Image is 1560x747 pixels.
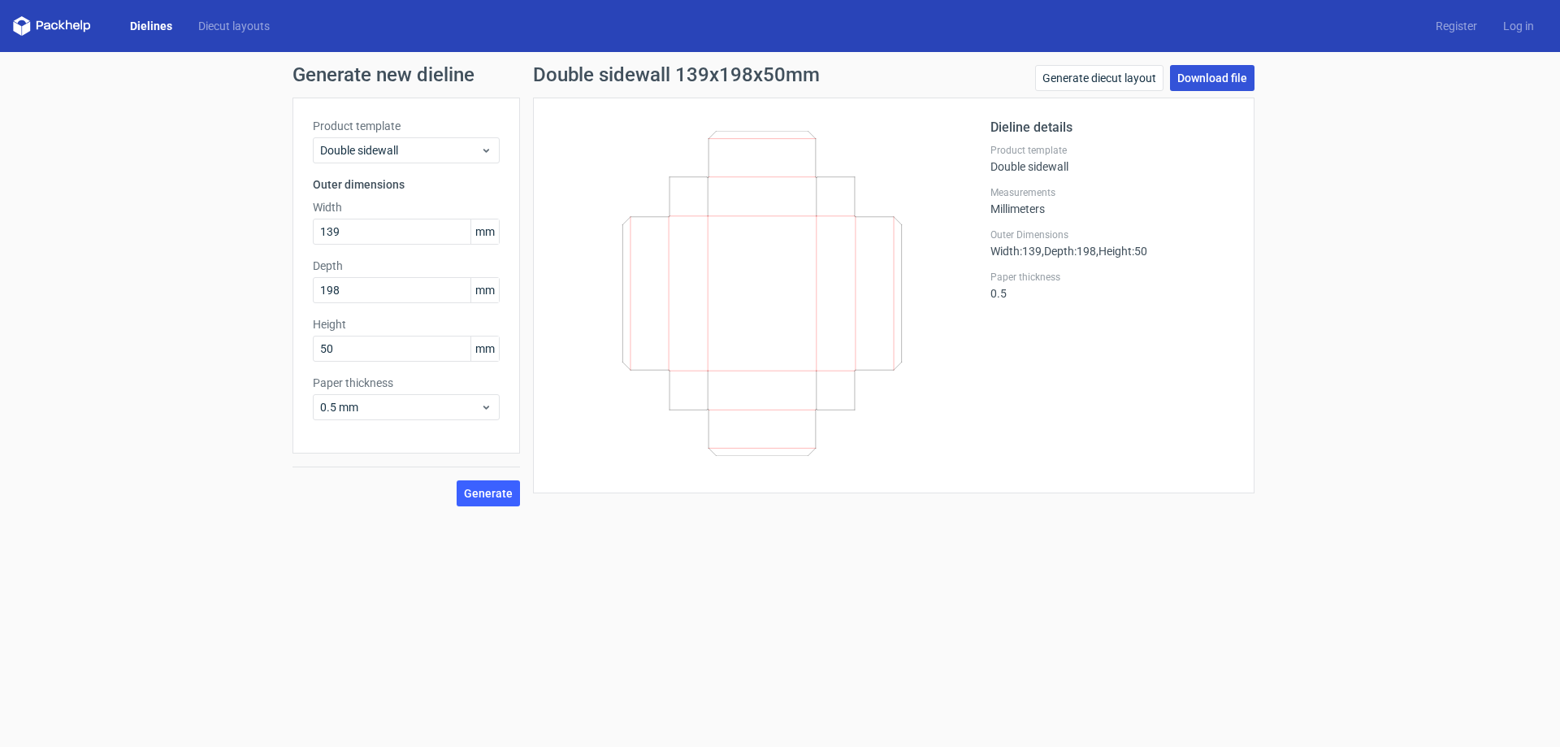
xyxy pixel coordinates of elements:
[533,65,820,85] h1: Double sidewall 139x198x50mm
[470,219,499,244] span: mm
[990,245,1042,258] span: Width : 139
[313,118,500,134] label: Product template
[313,199,500,215] label: Width
[320,399,480,415] span: 0.5 mm
[313,316,500,332] label: Height
[117,18,185,34] a: Dielines
[313,375,500,391] label: Paper thickness
[1042,245,1096,258] span: , Depth : 198
[990,144,1234,157] label: Product template
[457,480,520,506] button: Generate
[292,65,1267,85] h1: Generate new dieline
[1423,18,1490,34] a: Register
[990,271,1234,284] label: Paper thickness
[1096,245,1147,258] span: , Height : 50
[313,176,500,193] h3: Outer dimensions
[990,186,1234,215] div: Millimeters
[313,258,500,274] label: Depth
[990,228,1234,241] label: Outer Dimensions
[470,337,499,361] span: mm
[1490,18,1547,34] a: Log in
[990,144,1234,173] div: Double sidewall
[990,118,1234,137] h2: Dieline details
[1170,65,1254,91] a: Download file
[990,186,1234,199] label: Measurements
[464,488,513,499] span: Generate
[185,18,283,34] a: Diecut layouts
[1035,65,1163,91] a: Generate diecut layout
[470,278,499,302] span: mm
[990,271,1234,300] div: 0.5
[320,142,480,159] span: Double sidewall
